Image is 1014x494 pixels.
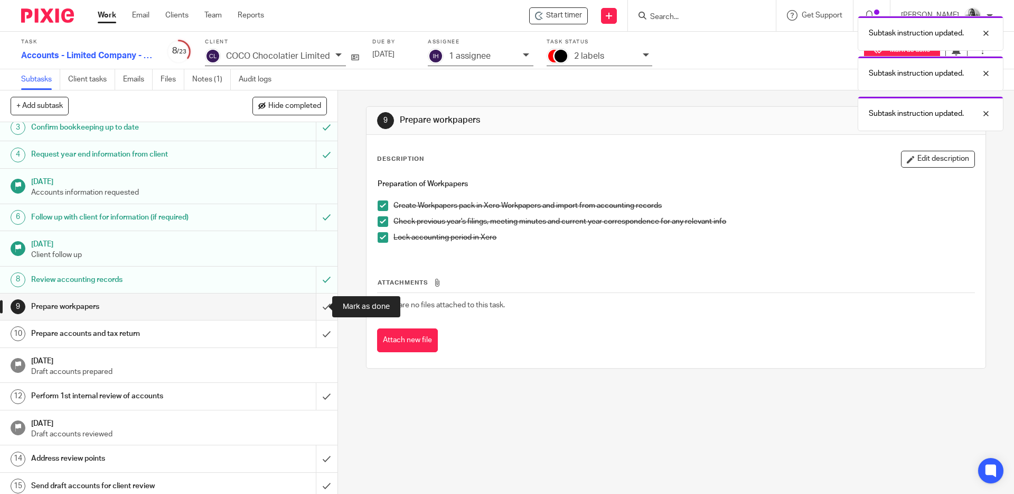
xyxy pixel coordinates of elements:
[31,478,214,494] h1: Send draft accounts for client review
[869,28,964,39] p: Subtask instruction updated.
[378,280,428,286] span: Attachments
[31,451,214,466] h1: Address review points
[31,326,214,342] h1: Prepare accounts and tax return
[98,10,116,21] a: Work
[204,10,222,21] a: Team
[123,69,153,90] a: Emails
[428,48,444,64] img: svg%3E
[869,68,964,79] p: Subtask instruction updated.
[166,45,192,57] div: 8
[31,174,327,187] h1: [DATE]
[11,326,25,341] div: 10
[192,69,231,90] a: Notes (1)
[31,272,214,288] h1: Review accounting records
[11,97,69,115] button: + Add subtask
[226,51,330,61] p: COCO Chocolatier Limited
[901,151,975,168] button: Edit description
[31,429,327,440] p: Draft accounts reviewed
[393,216,974,227] p: Check previous year's filings, meeting minutes and current year correspondence for any relevant info
[21,69,60,90] a: Subtasks
[393,232,974,243] p: Lock accounting period in Xero
[377,155,424,163] p: Description
[11,120,25,135] div: 3
[372,51,395,58] span: [DATE]
[31,388,214,404] h1: Perform 1st internal review of accounts
[378,301,505,309] span: There are no files attached to this task.
[449,51,491,61] p: 1 assignee
[68,69,115,90] a: Client tasks
[377,112,394,129] div: 9
[238,10,264,21] a: Reports
[377,328,438,352] button: Attach new file
[177,49,186,54] small: /23
[205,39,359,45] label: Client
[11,479,25,493] div: 15
[252,97,327,115] button: Hide completed
[31,147,214,162] h1: Request year end information from client
[31,299,214,315] h1: Prepare workpapers
[31,236,327,250] h1: [DATE]
[31,353,327,367] h1: [DATE]
[31,120,214,135] h1: Confirm bookkeeping up to date
[11,389,25,404] div: 12
[31,187,327,198] p: Accounts information requested
[378,179,974,189] h4: Preparation of Workpapers
[428,39,533,45] label: Assignee
[165,10,189,21] a: Clients
[372,39,415,45] label: Due by
[11,210,25,225] div: 6
[132,10,149,21] a: Email
[21,39,153,45] label: Task
[393,200,974,211] p: Create Workpapers pack in Xero Workpapers and import from accounting records
[268,102,321,111] span: Hide completed
[964,7,981,24] img: IMG_9585.jpg
[31,250,327,260] p: Client follow up
[869,108,964,119] p: Subtask instruction updated.
[11,148,25,162] div: 4
[31,416,327,429] h1: [DATE]
[31,209,214,225] h1: Follow up with client for information (if required)
[11,272,25,287] div: 8
[11,452,25,466] div: 14
[11,299,25,314] div: 9
[529,7,588,24] div: COCO Chocolatier Limited - Accounts - Limited Company - 2025
[161,69,184,90] a: Files
[205,48,221,64] img: svg%3E
[21,8,74,23] img: Pixie
[31,367,327,377] p: Draft accounts prepared
[239,69,279,90] a: Audit logs
[400,115,699,126] h1: Prepare workpapers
